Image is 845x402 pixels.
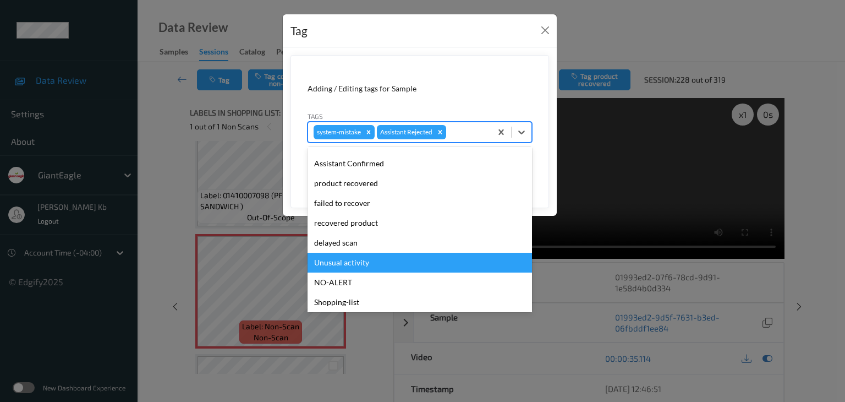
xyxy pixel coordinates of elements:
label: Tags [308,111,323,121]
button: Close [537,23,553,38]
div: system-mistake [314,125,363,139]
div: Assistant Rejected [377,125,434,139]
div: Unusual activity [308,253,532,273]
div: Adding / Editing tags for Sample [308,83,532,94]
div: Assistant Confirmed [308,154,532,173]
div: NO-ALERT [308,273,532,292]
div: Remove system-mistake [363,125,375,139]
div: Tag [290,22,308,40]
div: Remove Assistant Rejected [434,125,446,139]
div: delayed scan [308,233,532,253]
div: product recovered [308,173,532,193]
div: failed to recover [308,193,532,213]
div: Shopping-list [308,292,532,312]
div: recovered product [308,213,532,233]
